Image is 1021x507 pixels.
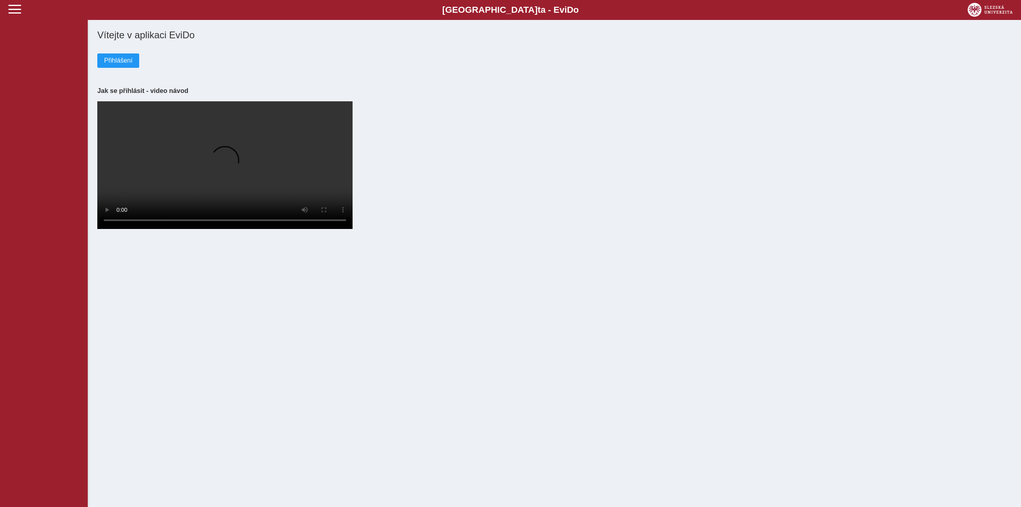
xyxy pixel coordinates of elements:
img: logo_web_su.png [968,3,1013,17]
video: Your browser does not support the video tag. [97,101,353,229]
h3: Jak se přihlásit - video návod [97,87,1011,95]
h1: Vítejte v aplikaci EviDo [97,30,1011,41]
button: Přihlášení [97,53,139,68]
b: [GEOGRAPHIC_DATA] a - Evi [24,5,997,15]
span: D [567,5,573,15]
span: o [574,5,579,15]
span: Přihlášení [104,57,132,64]
span: t [538,5,540,15]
